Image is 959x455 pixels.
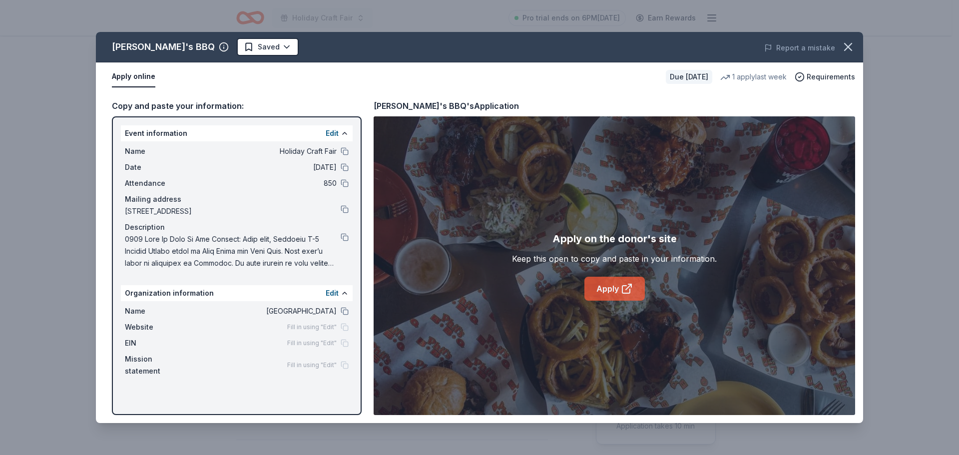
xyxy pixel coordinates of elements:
[125,321,192,333] span: Website
[764,42,835,54] button: Report a mistake
[287,339,337,347] span: Fill in using "Edit"
[287,361,337,369] span: Fill in using "Edit"
[112,39,215,55] div: [PERSON_NAME]'s BBQ
[125,161,192,173] span: Date
[121,125,353,141] div: Event information
[192,305,337,317] span: [GEOGRAPHIC_DATA]
[552,231,677,247] div: Apply on the donor's site
[125,205,341,217] span: [STREET_ADDRESS]
[326,127,339,139] button: Edit
[125,233,341,269] span: 0909 Lore Ip Dolo Si Ame Consect: Adip elit, Seddoeiu T-5 Incidid Utlabo etdol ma Aliq Enima min ...
[258,41,280,53] span: Saved
[720,71,787,83] div: 1 apply last week
[192,145,337,157] span: Holiday Craft Fair
[125,337,192,349] span: EIN
[125,193,349,205] div: Mailing address
[326,287,339,299] button: Edit
[374,99,519,112] div: [PERSON_NAME]'s BBQ's Application
[795,71,855,83] button: Requirements
[112,99,362,112] div: Copy and paste your information:
[287,323,337,331] span: Fill in using "Edit"
[192,177,337,189] span: 850
[125,177,192,189] span: Attendance
[125,353,192,377] span: Mission statement
[192,161,337,173] span: [DATE]
[807,71,855,83] span: Requirements
[584,277,645,301] a: Apply
[512,253,717,265] div: Keep this open to copy and paste in your information.
[125,221,349,233] div: Description
[121,285,353,301] div: Organization information
[112,66,155,87] button: Apply online
[666,70,712,84] div: Due [DATE]
[237,38,299,56] button: Saved
[125,305,192,317] span: Name
[125,145,192,157] span: Name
